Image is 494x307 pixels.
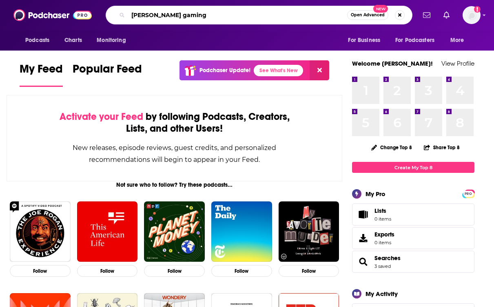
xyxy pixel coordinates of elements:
[441,60,474,67] a: View Profile
[348,35,380,46] span: For Business
[25,35,49,46] span: Podcasts
[445,33,474,48] button: open menu
[366,290,398,298] div: My Activity
[347,10,388,20] button: Open AdvancedNew
[374,240,394,245] span: 0 items
[352,203,474,225] a: Lists
[48,111,301,135] div: by following Podcasts, Creators, Lists, and other Users!
[450,35,464,46] span: More
[20,62,63,81] span: My Feed
[352,227,474,249] a: Exports
[97,35,126,46] span: Monitoring
[374,254,401,262] a: Searches
[420,8,434,22] a: Show notifications dropdown
[77,201,138,262] img: This American Life
[374,207,386,214] span: Lists
[64,35,82,46] span: Charts
[254,65,303,76] a: See What's New
[474,6,481,13] svg: Add a profile image
[279,265,339,277] button: Follow
[463,6,481,24] button: Show profile menu
[60,110,143,123] span: Activate your Feed
[355,209,371,220] span: Lists
[342,33,390,48] button: open menu
[352,60,433,67] a: Welcome [PERSON_NAME]!
[144,201,205,262] img: Planet Money
[59,33,87,48] a: Charts
[374,216,391,222] span: 0 items
[423,139,460,155] button: Share Top 8
[211,265,272,277] button: Follow
[91,33,136,48] button: open menu
[279,201,339,262] img: My Favorite Murder with Karen Kilgariff and Georgia Hardstark
[355,256,371,267] a: Searches
[374,231,394,238] span: Exports
[463,190,473,197] a: PRO
[440,8,453,22] a: Show notifications dropdown
[73,62,142,81] span: Popular Feed
[373,5,388,13] span: New
[73,62,142,87] a: Popular Feed
[463,6,481,24] img: User Profile
[351,13,385,17] span: Open Advanced
[10,265,71,277] button: Follow
[10,201,71,262] img: The Joe Rogan Experience
[128,9,347,22] input: Search podcasts, credits, & more...
[355,232,371,244] span: Exports
[374,263,391,269] a: 3 saved
[144,265,205,277] button: Follow
[352,251,474,273] span: Searches
[20,62,63,87] a: My Feed
[20,33,60,48] button: open menu
[48,142,301,166] div: New releases, episode reviews, guest credits, and personalized recommendations will begin to appe...
[352,162,474,173] a: Create My Top 8
[106,6,412,24] div: Search podcasts, credits, & more...
[390,33,446,48] button: open menu
[7,181,342,188] div: Not sure who to follow? Try these podcasts...
[199,67,250,74] p: Podchaser Update!
[13,7,92,23] img: Podchaser - Follow, Share and Rate Podcasts
[366,190,385,198] div: My Pro
[374,207,391,214] span: Lists
[463,6,481,24] span: Logged in as jackiemayer
[77,265,138,277] button: Follow
[211,201,272,262] img: The Daily
[395,35,434,46] span: For Podcasters
[366,142,417,152] button: Change Top 8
